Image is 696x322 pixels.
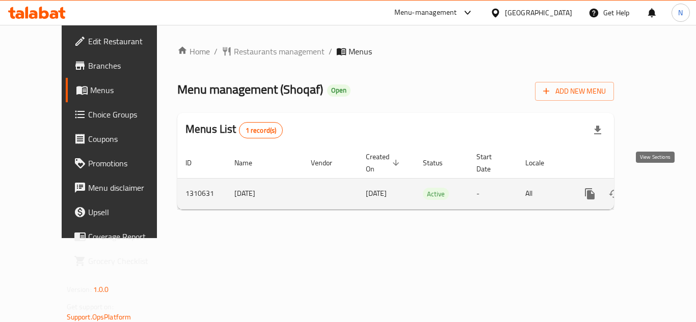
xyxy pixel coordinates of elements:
span: Status [423,157,456,169]
span: Edit Restaurant [88,35,170,47]
td: 1310631 [177,178,226,209]
span: Open [327,86,351,95]
div: Menu-management [394,7,457,19]
div: [GEOGRAPHIC_DATA] [505,7,572,18]
th: Actions [570,148,684,179]
li: / [214,45,218,57]
span: Version: [67,283,92,296]
span: N [678,7,683,18]
span: Promotions [88,157,170,169]
span: Vendor [311,157,345,169]
span: Created On [366,151,403,175]
span: Choice Groups [88,108,170,121]
button: Change Status [602,182,627,206]
span: Menu management ( Shoqaf ) [177,78,323,101]
td: All [517,178,570,209]
td: - [468,178,517,209]
a: Promotions [66,151,178,175]
a: Coupons [66,127,178,151]
a: Upsell [66,200,178,224]
button: more [578,182,602,206]
span: Get support on: [67,300,114,313]
a: Choice Groups [66,102,178,127]
li: / [329,45,332,57]
span: Branches [88,60,170,72]
div: Total records count [239,122,283,138]
a: Home [177,45,210,57]
span: Locale [525,157,557,169]
div: Open [327,84,351,97]
span: Upsell [88,206,170,218]
span: 1 record(s) [239,126,283,135]
a: Edit Restaurant [66,29,178,53]
nav: breadcrumb [177,45,614,57]
span: 1.0.0 [93,283,109,296]
span: Menu disclaimer [88,182,170,194]
a: Grocery Checklist [66,249,178,273]
a: Branches [66,53,178,78]
span: ID [185,157,205,169]
span: Coverage Report [88,230,170,243]
a: Coverage Report [66,224,178,249]
div: Export file [585,118,610,142]
h2: Menus List [185,122,283,138]
span: Active [423,188,449,200]
a: Restaurants management [222,45,325,57]
button: Add New Menu [535,82,614,101]
span: Add New Menu [543,85,606,98]
span: Restaurants management [234,45,325,57]
a: Menu disclaimer [66,175,178,200]
span: [DATE] [366,187,387,200]
span: Grocery Checklist [88,255,170,267]
span: Name [234,157,265,169]
table: enhanced table [177,148,684,210]
span: Menus [90,84,170,96]
td: [DATE] [226,178,303,209]
span: Menus [349,45,372,57]
span: Coupons [88,133,170,145]
a: Menus [66,78,178,102]
span: Start Date [476,151,505,175]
